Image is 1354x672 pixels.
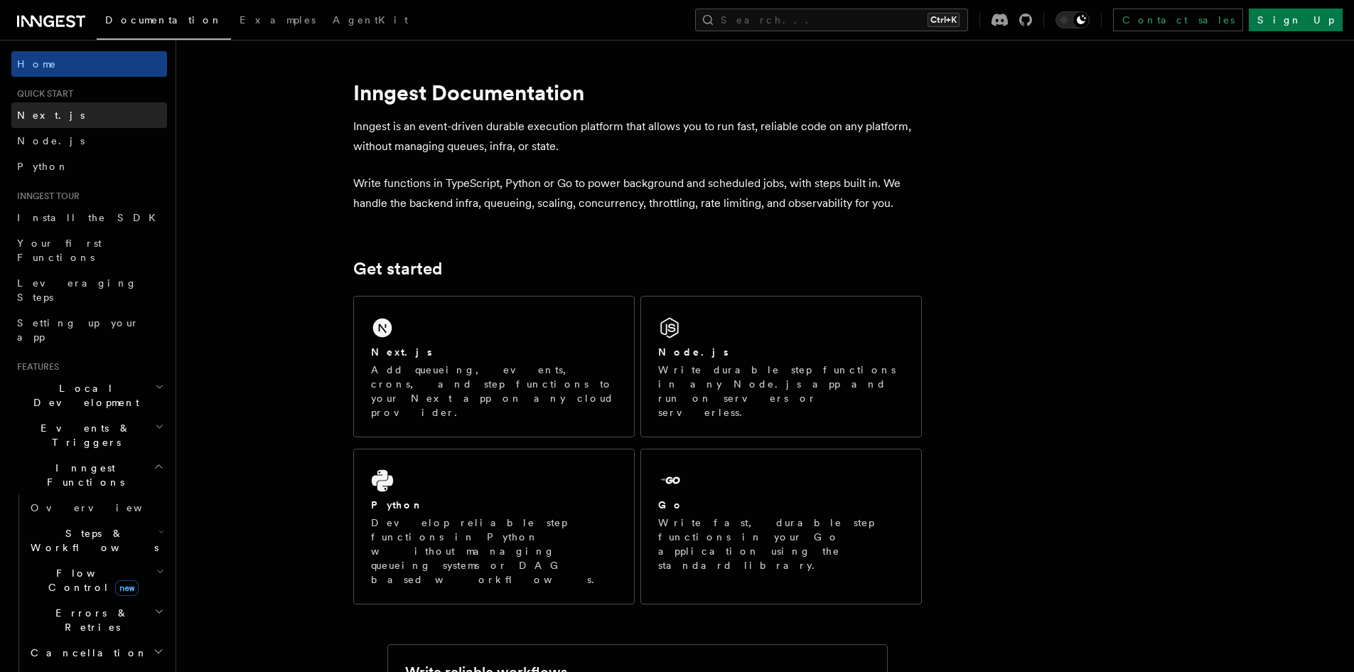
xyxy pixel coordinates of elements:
span: Overview [31,502,177,513]
span: Your first Functions [17,238,102,263]
h1: Inngest Documentation [353,80,922,105]
span: Install the SDK [17,212,164,223]
span: Quick start [11,88,73,100]
a: Home [11,51,167,77]
a: Install the SDK [11,205,167,230]
p: Develop reliable step functions in Python without managing queueing systems or DAG based workflows. [371,516,617,587]
h2: Go [658,498,684,512]
span: Events & Triggers [11,421,155,449]
a: PythonDevelop reliable step functions in Python without managing queueing systems or DAG based wo... [353,449,635,604]
span: Leveraging Steps [17,277,137,303]
button: Search...Ctrl+K [695,9,968,31]
a: AgentKit [324,4,417,38]
a: Overview [25,495,167,521]
a: Your first Functions [11,230,167,270]
span: Python [17,161,69,172]
a: Contact sales [1113,9,1243,31]
span: Inngest Functions [11,461,154,489]
h2: Python [371,498,424,512]
button: Steps & Workflows [25,521,167,560]
h2: Next.js [371,345,432,359]
span: AgentKit [333,14,408,26]
button: Errors & Retries [25,600,167,640]
a: GoWrite fast, durable step functions in your Go application using the standard library. [640,449,922,604]
button: Flow Controlnew [25,560,167,600]
span: Documentation [105,14,222,26]
button: Events & Triggers [11,415,167,455]
p: Write functions in TypeScript, Python or Go to power background and scheduled jobs, with steps bu... [353,174,922,213]
a: Next.js [11,102,167,128]
a: Documentation [97,4,231,40]
span: Node.js [17,135,85,146]
span: Local Development [11,381,155,410]
button: Toggle dark mode [1055,11,1090,28]
a: Node.js [11,128,167,154]
span: Steps & Workflows [25,526,158,555]
a: Sign Up [1249,9,1343,31]
button: Local Development [11,375,167,415]
button: Cancellation [25,640,167,666]
span: Setting up your app [17,317,139,343]
button: Inngest Functions [11,455,167,495]
a: Setting up your app [11,310,167,350]
span: Flow Control [25,566,156,594]
p: Add queueing, events, crons, and step functions to your Next app on any cloud provider. [371,363,617,420]
span: Next.js [17,110,85,121]
h2: Node.js [658,345,729,359]
a: Examples [231,4,324,38]
p: Write fast, durable step functions in your Go application using the standard library. [658,516,904,572]
span: Home [17,57,57,71]
p: Write durable step functions in any Node.js app and run on servers or serverless. [658,363,904,420]
a: Get started [353,259,442,279]
span: new [115,580,139,596]
kbd: Ctrl+K [928,13,960,27]
a: Next.jsAdd queueing, events, crons, and step functions to your Next app on any cloud provider. [353,296,635,437]
a: Node.jsWrite durable step functions in any Node.js app and run on servers or serverless. [640,296,922,437]
p: Inngest is an event-driven durable execution platform that allows you to run fast, reliable code ... [353,117,922,156]
span: Features [11,361,59,373]
span: Inngest tour [11,191,80,202]
a: Leveraging Steps [11,270,167,310]
a: Python [11,154,167,179]
span: Errors & Retries [25,606,154,634]
span: Examples [240,14,316,26]
span: Cancellation [25,646,148,660]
